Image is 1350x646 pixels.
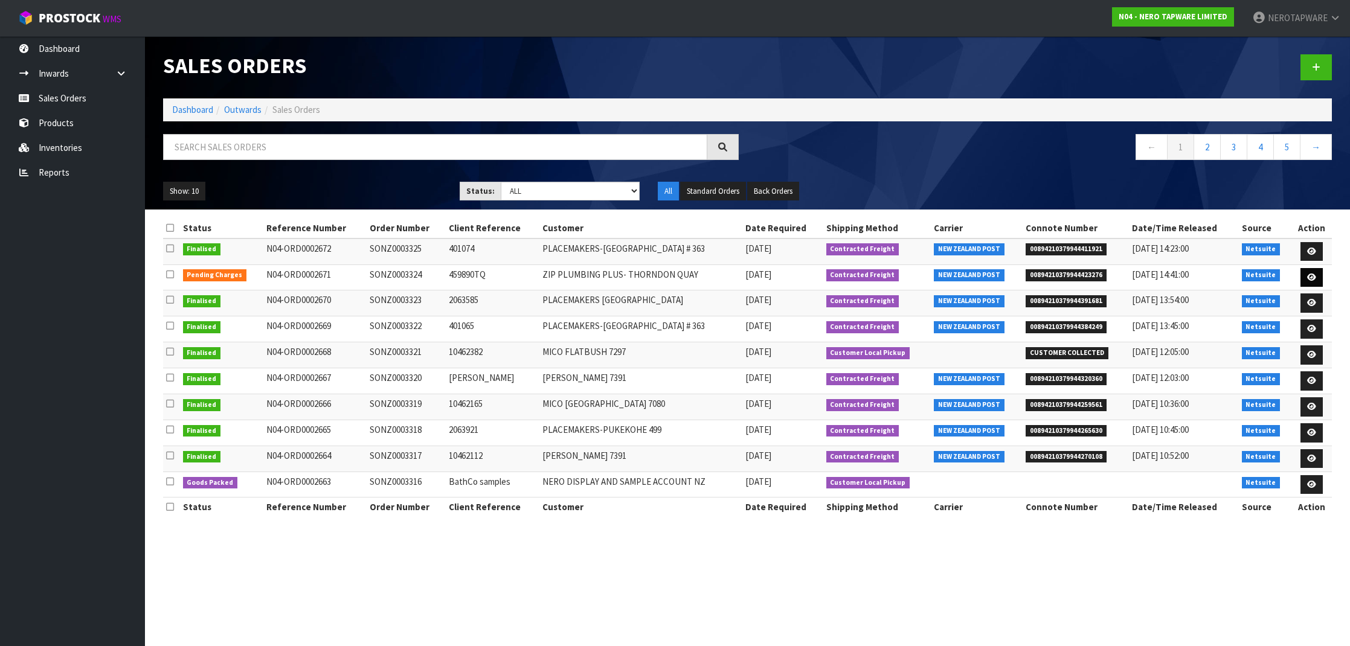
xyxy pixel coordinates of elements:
[1026,295,1107,307] span: 00894210379944391681
[742,219,823,238] th: Date Required
[1026,425,1107,437] span: 00894210379944265630
[180,219,264,238] th: Status
[745,450,771,461] span: [DATE]
[539,290,742,316] td: PLACEMAKERS [GEOGRAPHIC_DATA]
[367,219,446,238] th: Order Number
[263,316,367,342] td: N04-ORD0002669
[1300,134,1332,160] a: →
[446,472,539,497] td: BathCo samples
[263,264,367,290] td: N04-ORD0002671
[1242,347,1281,359] span: Netsuite
[1026,321,1107,333] span: 00894210379944384249
[183,295,221,307] span: Finalised
[1129,497,1238,517] th: Date/Time Released
[263,420,367,446] td: N04-ORD0002665
[539,368,742,394] td: [PERSON_NAME] 7391
[826,373,899,385] span: Contracted Freight
[446,420,539,446] td: 2063921
[163,182,205,201] button: Show: 10
[263,342,367,368] td: N04-ORD0002668
[745,424,771,435] span: [DATE]
[446,219,539,238] th: Client Reference
[263,368,367,394] td: N04-ORD0002667
[1194,134,1221,160] a: 2
[263,290,367,316] td: N04-ORD0002670
[446,368,539,394] td: [PERSON_NAME]
[826,321,899,333] span: Contracted Freight
[539,472,742,497] td: NERO DISPLAY AND SAMPLE ACCOUNT NZ
[1023,219,1129,238] th: Connote Number
[446,446,539,472] td: 10462112
[826,347,910,359] span: Customer Local Pickup
[466,186,495,196] strong: Status:
[539,420,742,446] td: PLACEMAKERS-PUKEKOHE 499
[745,398,771,409] span: [DATE]
[745,243,771,254] span: [DATE]
[367,446,446,472] td: SONZ0003317
[367,290,446,316] td: SONZ0003323
[1292,219,1332,238] th: Action
[934,243,1004,255] span: NEW ZEALAND POST
[539,316,742,342] td: PLACEMAKERS-[GEOGRAPHIC_DATA] # 363
[745,372,771,383] span: [DATE]
[446,497,539,517] th: Client Reference
[272,104,320,115] span: Sales Orders
[747,182,799,201] button: Back Orders
[1242,425,1281,437] span: Netsuite
[826,243,899,255] span: Contracted Freight
[263,219,367,238] th: Reference Number
[539,264,742,290] td: ZIP PLUMBING PLUS- THORNDON QUAY
[446,342,539,368] td: 10462382
[163,54,739,78] h1: Sales Orders
[680,182,746,201] button: Standard Orders
[1026,399,1107,411] span: 00894210379944259561
[1242,295,1281,307] span: Netsuite
[934,425,1004,437] span: NEW ZEALAND POST
[826,425,899,437] span: Contracted Freight
[39,10,100,26] span: ProStock
[745,269,771,280] span: [DATE]
[367,394,446,420] td: SONZ0003319
[1167,134,1194,160] a: 1
[1268,12,1328,24] span: NEROTAPWARE
[18,10,33,25] img: cube-alt.png
[1023,497,1129,517] th: Connote Number
[742,497,823,517] th: Date Required
[539,446,742,472] td: [PERSON_NAME] 7391
[757,134,1332,164] nav: Page navigation
[745,320,771,331] span: [DATE]
[745,346,771,357] span: [DATE]
[263,238,367,264] td: N04-ORD0002672
[1220,134,1247,160] a: 3
[367,497,446,517] th: Order Number
[934,295,1004,307] span: NEW ZEALAND POST
[539,342,742,368] td: MICO FLATBUSH 7297
[183,243,221,255] span: Finalised
[934,451,1004,463] span: NEW ZEALAND POST
[1239,219,1292,238] th: Source
[183,399,221,411] span: Finalised
[1132,346,1189,357] span: [DATE] 12:05:00
[367,264,446,290] td: SONZ0003324
[367,316,446,342] td: SONZ0003322
[1026,451,1107,463] span: 00894210379944270108
[1292,497,1332,517] th: Action
[1242,243,1281,255] span: Netsuite
[1242,477,1281,489] span: Netsuite
[446,290,539,316] td: 2063585
[1132,372,1189,383] span: [DATE] 12:03:00
[934,321,1004,333] span: NEW ZEALAND POST
[931,497,1023,517] th: Carrier
[263,446,367,472] td: N04-ORD0002664
[1026,373,1107,385] span: 00894210379944320360
[172,104,213,115] a: Dashboard
[1132,424,1189,435] span: [DATE] 10:45:00
[263,394,367,420] td: N04-ORD0002666
[826,477,910,489] span: Customer Local Pickup
[183,347,221,359] span: Finalised
[1242,321,1281,333] span: Netsuite
[224,104,262,115] a: Outwards
[1132,320,1189,331] span: [DATE] 13:45:00
[446,238,539,264] td: 401074
[823,219,931,238] th: Shipping Method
